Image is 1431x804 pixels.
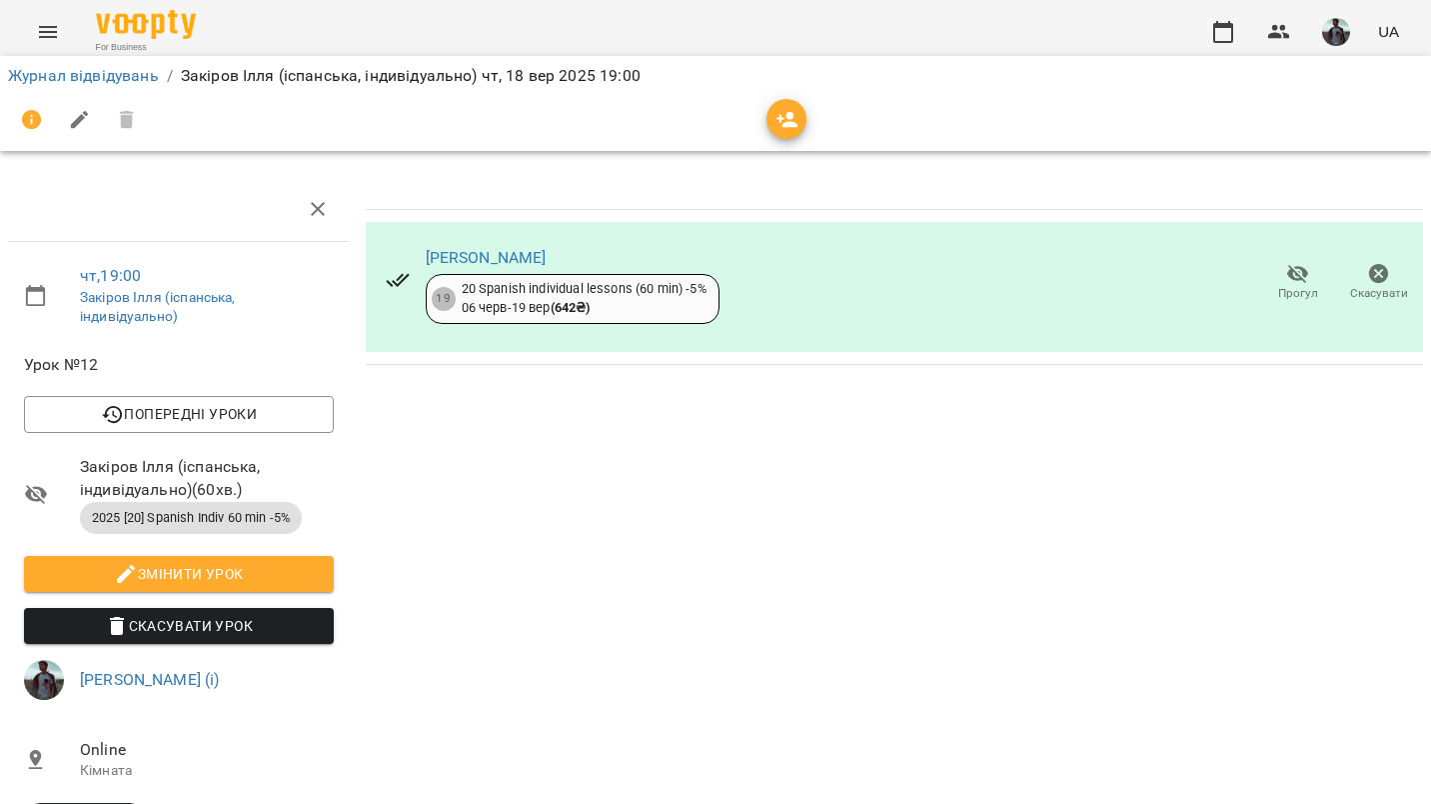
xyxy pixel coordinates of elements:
[1378,21,1399,42] span: UA
[24,608,334,644] button: Скасувати Урок
[1257,255,1338,311] button: Прогул
[24,660,64,700] img: 59b3f96857d6e12ecac1e66404ff83b3.JPG
[1322,18,1350,46] img: 59b3f96857d6e12ecac1e66404ff83b3.JPG
[80,266,141,285] a: чт , 19:00
[40,562,318,586] span: Змінити урок
[96,10,196,39] img: Voopty Logo
[8,66,159,85] a: Журнал відвідувань
[432,287,456,311] div: 19
[8,64,1423,88] nav: breadcrumb
[24,8,72,56] button: Menu
[1278,285,1318,302] span: Прогул
[40,402,318,426] span: Попередні уроки
[426,248,547,267] a: [PERSON_NAME]
[24,353,334,377] span: Урок №12
[80,738,334,762] span: Online
[1370,13,1407,50] button: UA
[40,614,318,638] span: Скасувати Урок
[167,64,173,88] li: /
[80,761,334,781] p: Кімната
[24,556,334,592] button: Змінити урок
[80,455,334,502] span: Закіров Ілля (іспанська, індивідуально) ( 60 хв. )
[80,289,236,325] a: Закіров Ілля (іспанська, індивідуально)
[551,300,591,315] b: ( 642 ₴ )
[96,41,196,54] span: For Business
[462,280,707,317] div: 20 Spanish individual lessons (60 min) -5% 06 черв - 19 вер
[1338,255,1419,311] button: Скасувати
[1350,285,1408,302] span: Скасувати
[24,396,334,432] button: Попередні уроки
[80,670,220,689] a: [PERSON_NAME] (і)
[181,64,641,88] p: Закіров Ілля (іспанська, індивідуально) чт, 18 вер 2025 19:00
[80,509,302,527] span: 2025 [20] Spanish Indiv 60 min -5%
